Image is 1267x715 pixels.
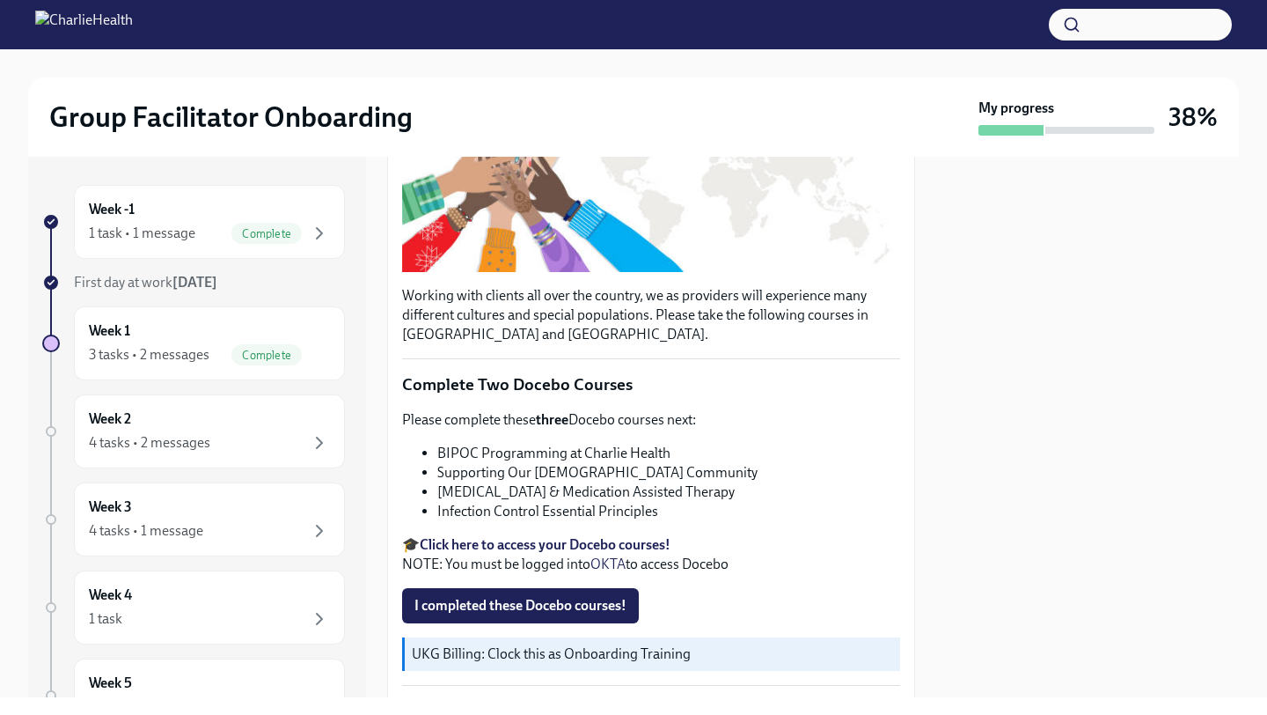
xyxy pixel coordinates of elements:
[536,411,568,428] strong: three
[978,99,1054,118] strong: My progress
[89,321,130,341] h6: Week 1
[35,11,133,39] img: CharlieHealth
[437,483,900,502] li: [MEDICAL_DATA] & Medication Assisted Therapy
[89,345,209,365] div: 3 tasks • 2 messages
[590,556,626,572] a: OKTA
[437,444,900,463] li: BIPOC Programming at Charlie Health
[402,535,900,574] p: 🎓 NOTE: You must be logged into to access Docebo
[402,68,900,272] button: Zoom image
[89,498,132,517] h6: Week 3
[231,349,302,362] span: Complete
[89,224,195,243] div: 1 task • 1 message
[42,394,345,468] a: Week 24 tasks • 2 messages
[231,227,302,240] span: Complete
[437,463,900,483] li: Supporting Our [DEMOGRAPHIC_DATA] Community
[402,410,900,430] p: Please complete these Docebo courses next:
[42,273,345,292] a: First day at work[DATE]
[172,274,217,291] strong: [DATE]
[89,674,132,693] h6: Week 5
[89,586,132,605] h6: Week 4
[402,286,900,344] p: Working with clients all over the country, we as providers will experience many different culture...
[412,645,893,664] p: UKG Billing: Clock this as Onboarding Training
[1168,101,1218,133] h3: 38%
[42,306,345,380] a: Week 13 tasks • 2 messagesComplete
[89,521,203,541] div: 4 tasks • 1 message
[437,502,900,521] li: Infection Control Essential Principles
[89,433,210,453] div: 4 tasks • 2 messages
[414,597,626,615] span: I completed these Docebo courses!
[89,409,131,429] h6: Week 2
[42,483,345,557] a: Week 34 tasks • 1 message
[89,200,135,219] h6: Week -1
[42,185,345,259] a: Week -11 task • 1 messageComplete
[42,571,345,645] a: Week 41 task
[420,536,670,553] a: Click here to access your Docebo courses!
[49,100,413,135] h2: Group Facilitator Onboarding
[402,373,900,396] p: Complete Two Docebo Courses
[74,274,217,291] span: First day at work
[89,609,122,629] div: 1 task
[402,588,639,623] button: I completed these Docebo courses!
